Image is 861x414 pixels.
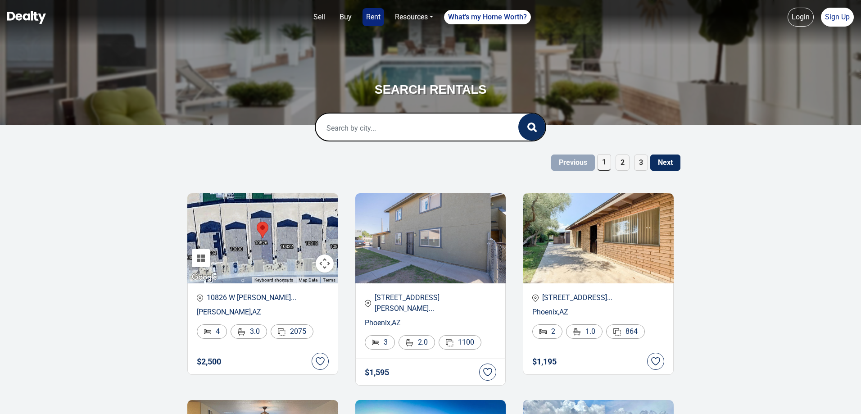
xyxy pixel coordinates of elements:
div: 3.0 [231,324,267,339]
img: location [197,294,203,302]
div: 1100 [439,335,481,350]
iframe: Intercom live chat [830,383,852,405]
div: 4 [197,324,227,339]
button: Map camera controls [316,255,334,273]
p: 10826 W [PERSON_NAME]... [197,292,329,303]
a: Open this area in Google Maps (opens a new window) [190,272,219,283]
img: Area [613,328,621,336]
a: Login [788,8,814,27]
button: Previous [551,155,595,171]
img: Bathroom [573,328,581,336]
img: location [365,300,371,307]
a: What's my Home Worth? [444,10,531,24]
span: 2 [616,155,630,171]
span: 3 [634,155,648,171]
p: [PERSON_NAME] , AZ [197,307,329,318]
img: Dealty - Buy, Sell & Rent Homes [7,11,46,24]
div: 2075 [271,324,313,339]
button: Keyboard shortcuts [254,277,293,283]
p: Phoenix , AZ [532,307,664,318]
button: Next [650,155,680,171]
img: Bed [539,329,547,334]
a: Resources [391,8,437,26]
a: Terms (opens in new tab) [323,278,335,282]
h4: $ 1,595 [365,368,389,377]
span: 1 [597,154,611,171]
p: Phoenix , AZ [365,318,497,328]
img: Recent Properties [523,193,674,283]
div: 864 [606,324,645,339]
div: 2.0 [399,335,435,350]
a: Sign Up [821,8,854,27]
div: 2 [532,324,562,339]
div: 3 [365,335,395,350]
img: Recent Properties [355,193,506,283]
img: Bed [372,340,379,345]
iframe: BigID CMP Widget [5,387,32,414]
a: Buy [336,8,355,26]
h4: $ 1,195 [532,357,557,366]
a: Sell [310,8,329,26]
img: Google [190,272,219,283]
img: Bed [204,329,211,334]
input: Search by city... [316,114,500,142]
img: Area [278,328,285,336]
h4: $ 2,500 [197,357,221,366]
img: Area [446,339,453,346]
h3: SEARCH RENTALS [255,81,606,98]
img: Bathroom [406,339,413,346]
button: Map Data [299,277,317,283]
button: Tilt map [192,249,210,267]
a: Rent [363,8,384,26]
img: Bathroom [238,328,245,336]
div: 1.0 [566,324,603,339]
p: [STREET_ADDRESS][PERSON_NAME]... [365,292,497,314]
p: [STREET_ADDRESS]... [532,292,664,303]
img: location [532,294,539,302]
